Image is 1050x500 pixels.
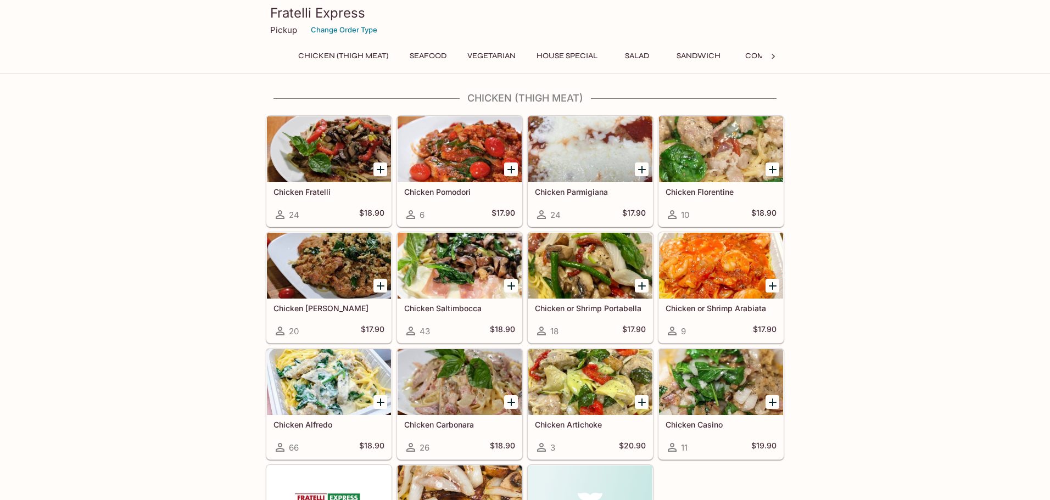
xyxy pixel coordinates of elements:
[681,326,686,336] span: 9
[535,304,646,313] h5: Chicken or Shrimp Portabella
[635,279,649,293] button: Add Chicken or Shrimp Portabella
[658,349,784,459] a: Chicken Casino11$19.90
[404,304,515,313] h5: Chicken Saltimbocca
[403,48,453,64] button: Seafood
[373,395,387,409] button: Add Chicken Alfredo
[550,326,558,336] span: 18
[359,208,384,221] h5: $18.90
[273,187,384,196] h5: Chicken Fratelli
[528,116,653,227] a: Chicken Parmigiana24$17.90
[504,395,518,409] button: Add Chicken Carbonara
[273,420,384,429] h5: Chicken Alfredo
[753,324,777,338] h5: $17.90
[398,116,522,182] div: Chicken Pomodori
[751,208,777,221] h5: $18.90
[619,441,646,454] h5: $20.90
[289,442,299,453] span: 66
[289,210,299,220] span: 24
[528,349,652,415] div: Chicken Artichoke
[266,116,392,227] a: Chicken Fratelli24$18.90
[528,232,653,343] a: Chicken or Shrimp Portabella18$17.90
[612,48,662,64] button: Salad
[528,349,653,459] a: Chicken Artichoke3$20.90
[397,349,522,459] a: Chicken Carbonara26$18.90
[273,304,384,313] h5: Chicken [PERSON_NAME]
[530,48,604,64] button: House Special
[373,162,387,176] button: Add Chicken Fratelli
[622,324,646,338] h5: $17.90
[492,208,515,221] h5: $17.90
[550,210,561,220] span: 24
[461,48,522,64] button: Vegetarian
[397,116,522,227] a: Chicken Pomodori6$17.90
[658,116,784,227] a: Chicken Florentine10$18.90
[490,324,515,338] h5: $18.90
[666,420,777,429] h5: Chicken Casino
[306,21,382,38] button: Change Order Type
[681,210,689,220] span: 10
[420,210,425,220] span: 6
[490,441,515,454] h5: $18.90
[666,304,777,313] h5: Chicken or Shrimp Arabiata
[504,162,518,176] button: Add Chicken Pomodori
[361,324,384,338] h5: $17.90
[659,116,783,182] div: Chicken Florentine
[266,232,392,343] a: Chicken [PERSON_NAME]20$17.90
[289,326,299,336] span: 20
[270,4,780,21] h3: Fratelli Express
[404,187,515,196] h5: Chicken Pomodori
[535,187,646,196] h5: Chicken Parmigiana
[266,349,392,459] a: Chicken Alfredo66$18.90
[397,232,522,343] a: Chicken Saltimbocca43$18.90
[550,442,555,453] span: 3
[292,48,394,64] button: Chicken (Thigh Meat)
[267,233,391,299] div: Chicken Basilio
[266,92,784,104] h4: Chicken (Thigh Meat)
[420,326,430,336] span: 43
[398,349,522,415] div: Chicken Carbonara
[671,48,727,64] button: Sandwich
[373,279,387,293] button: Add Chicken Basilio
[535,420,646,429] h5: Chicken Artichoke
[504,279,518,293] button: Add Chicken Saltimbocca
[658,232,784,343] a: Chicken or Shrimp Arabiata9$17.90
[766,162,779,176] button: Add Chicken Florentine
[420,442,429,453] span: 26
[528,233,652,299] div: Chicken or Shrimp Portabella
[681,442,688,453] span: 11
[659,349,783,415] div: Chicken Casino
[635,395,649,409] button: Add Chicken Artichoke
[398,233,522,299] div: Chicken Saltimbocca
[659,233,783,299] div: Chicken or Shrimp Arabiata
[528,116,652,182] div: Chicken Parmigiana
[766,279,779,293] button: Add Chicken or Shrimp Arabiata
[622,208,646,221] h5: $17.90
[359,441,384,454] h5: $18.90
[666,187,777,196] h5: Chicken Florentine
[766,395,779,409] button: Add Chicken Casino
[270,25,297,35] p: Pickup
[267,116,391,182] div: Chicken Fratelli
[404,420,515,429] h5: Chicken Carbonara
[735,48,785,64] button: Combo
[267,349,391,415] div: Chicken Alfredo
[751,441,777,454] h5: $19.90
[635,162,649,176] button: Add Chicken Parmigiana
